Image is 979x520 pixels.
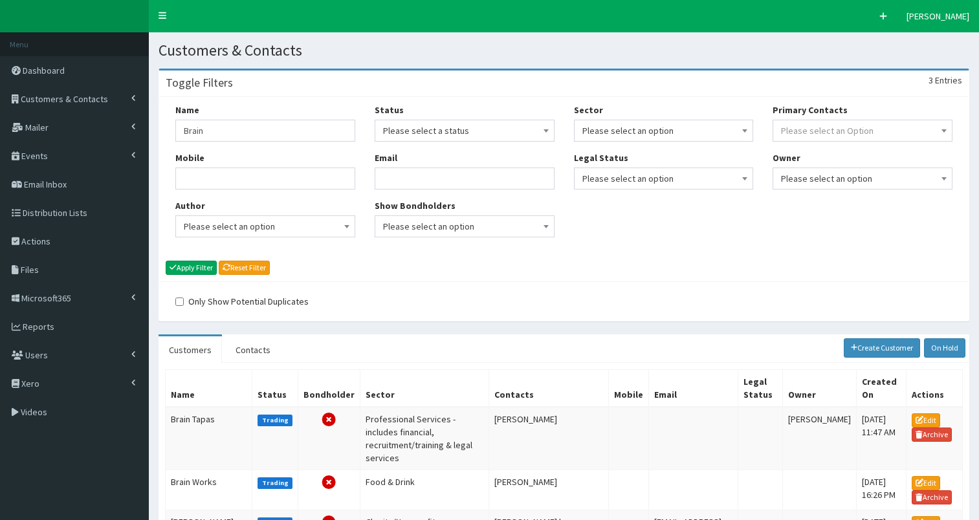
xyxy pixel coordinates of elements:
th: Bondholder [298,369,360,407]
span: Please select an option [781,169,944,188]
th: Mobile [609,369,649,407]
span: Reports [23,321,54,332]
label: Trading [258,477,292,489]
label: Owner [773,151,800,164]
td: [PERSON_NAME] [489,470,609,510]
label: Mobile [175,151,204,164]
th: Created On [856,369,907,407]
th: Legal Status [738,369,782,407]
a: Archive [912,490,952,504]
a: Reset Filter [219,261,270,275]
span: Please select an option [582,169,745,188]
td: [PERSON_NAME] [782,407,856,470]
span: Mailer [25,122,49,133]
th: Owner [782,369,856,407]
td: [DATE] 11:47 AM [856,407,907,470]
label: Primary Contacts [773,103,848,116]
span: Xero [21,378,39,389]
span: Distribution Lists [23,207,87,219]
span: 3 [929,74,933,86]
a: Customers [159,336,222,363]
span: Please select an option [383,217,546,235]
input: Only Show Potential Duplicates [175,298,184,306]
span: Users [25,349,48,361]
label: Trading [258,415,292,426]
a: Create Customer [844,338,921,358]
span: Please select an option [574,120,754,142]
td: Food & Drink [360,470,489,510]
th: Contacts [489,369,609,407]
label: Status [375,103,404,116]
span: Please select a status [383,122,546,140]
span: Email Inbox [24,179,67,190]
label: Sector [574,103,603,116]
td: [DATE] 16:26 PM [856,470,907,510]
h1: Customers & Contacts [159,42,969,59]
a: Archive [912,428,952,442]
span: Please select an Option [781,125,874,136]
th: Email [649,369,738,407]
span: Please select an option [582,122,745,140]
a: Edit [912,476,940,490]
a: On Hold [924,338,965,358]
span: Microsoft365 [21,292,71,304]
span: Entries [935,74,962,86]
span: Actions [21,235,50,247]
label: Author [175,199,205,212]
td: Brain Works [166,470,252,510]
label: Show Bondholders [375,199,456,212]
label: Email [375,151,397,164]
th: Sector [360,369,489,407]
td: Professional Services - includes financial, recruitment/training & legal services [360,407,489,470]
span: [PERSON_NAME] [907,10,969,22]
span: Dashboard [23,65,65,76]
a: Edit [912,413,940,428]
th: Status [252,369,298,407]
th: Actions [907,369,963,407]
label: Only Show Potential Duplicates [175,295,309,308]
span: Customers & Contacts [21,93,108,105]
span: Please select an option [574,168,754,190]
span: Please select an option [175,215,355,237]
span: Events [21,150,48,162]
span: Please select an option [375,215,555,237]
a: Contacts [225,336,281,363]
th: Name [166,369,252,407]
span: Please select an option [184,217,347,235]
span: Please select an option [773,168,952,190]
td: [PERSON_NAME] [489,407,609,470]
label: Legal Status [574,151,628,164]
span: Files [21,264,39,276]
h3: Toggle Filters [166,77,233,89]
span: Please select a status [375,120,555,142]
label: Name [175,103,199,116]
td: Brain Tapas [166,407,252,470]
span: Videos [21,406,47,418]
button: Apply Filter [166,261,217,275]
